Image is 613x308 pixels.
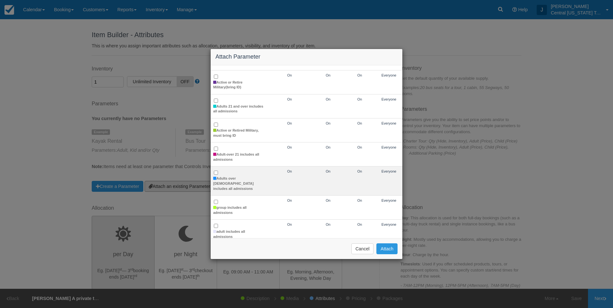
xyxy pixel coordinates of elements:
span: On [326,97,331,101]
span: On [357,169,362,173]
td: Everyone [375,70,402,94]
label: Adults over [DEMOGRAPHIC_DATA] includes all admissions [213,176,264,191]
span: On [326,145,331,149]
td: Everyone [375,196,402,220]
label: Active or Retire Military(bring ID) [213,80,264,90]
span: On [287,199,292,202]
td: Everyone [375,94,402,118]
td: Everyone [375,220,402,244]
span: On [326,223,331,226]
label: adult includes all admissions [213,229,264,239]
td: Everyone [375,166,402,196]
span: On [326,73,331,77]
span: On [357,145,362,149]
span: On [287,223,292,226]
span: On [287,169,292,173]
button: Attach [376,243,398,254]
span: On [287,121,292,125]
h4: Attach Parameter [215,54,398,60]
span: On [357,121,362,125]
span: On [287,97,292,101]
button: Cancel [351,243,374,254]
span: On [326,121,331,125]
span: On [357,97,362,101]
span: On [357,73,362,77]
span: On [326,169,331,173]
label: group includes all admissions [213,205,264,215]
td: Everyone [375,118,402,142]
span: On [287,145,292,149]
label: Adults 21 and over includes all admissions [213,104,264,114]
span: On [287,73,292,77]
label: Adult-over 21 includes all admissions [213,152,264,162]
label: Active or Retired Military, must bring ID [213,128,264,138]
span: On [357,199,362,202]
span: On [357,223,362,226]
span: On [326,199,331,202]
td: Everyone [375,142,402,166]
